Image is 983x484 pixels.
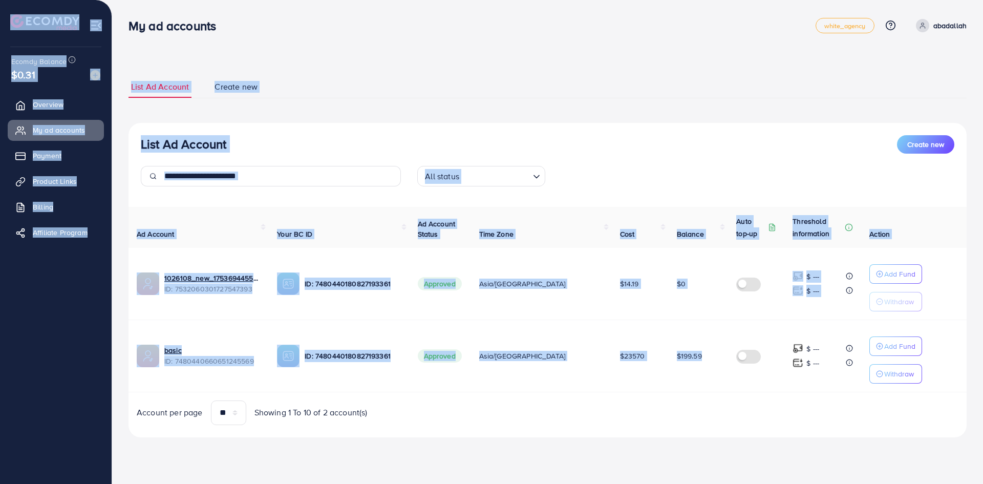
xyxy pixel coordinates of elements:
[10,14,79,30] img: logo
[33,151,61,161] span: Payment
[939,438,975,476] iframe: Chat
[11,67,35,82] span: $0.31
[33,176,77,186] span: Product Links
[423,169,461,184] span: All status
[277,229,312,239] span: Your BC ID
[884,340,915,352] p: Add Fund
[884,368,914,380] p: Withdraw
[129,18,224,33] h3: My ad accounts
[677,229,704,239] span: Balance
[806,285,819,297] p: $ ---
[912,19,967,32] a: abadallah
[620,279,639,289] span: $14.19
[897,135,954,154] button: Create new
[8,145,104,166] a: Payment
[677,351,702,361] span: $199.59
[793,215,843,240] p: Threshold information
[479,229,514,239] span: Time Zone
[164,273,261,294] div: <span class='underline'>1026108_new_1753694455989</span></br>7532060301727547393
[277,345,300,367] img: ic-ba-acc.ded83a64.svg
[884,268,915,280] p: Add Fund
[479,351,566,361] span: Asia/[GEOGRAPHIC_DATA]
[793,343,803,354] img: top-up amount
[418,277,462,290] span: Approved
[164,345,261,366] div: <span class='underline'> basic</span></br>7480440660651245569
[479,279,566,289] span: Asia/[GEOGRAPHIC_DATA]
[884,296,914,308] p: Withdraw
[816,18,874,33] a: white_agency
[8,94,104,115] a: Overview
[33,125,85,135] span: My ad accounts
[869,336,922,356] button: Add Fund
[164,356,261,366] span: ID: 7480440660651245569
[33,202,53,212] span: Billing
[90,70,100,80] img: image
[806,270,819,283] p: $ ---
[33,99,63,110] span: Overview
[33,227,88,238] span: Affiliate Program
[305,350,401,362] p: ID: 7480440180827193361
[8,120,104,140] a: My ad accounts
[137,229,175,239] span: Ad Account
[869,292,922,311] button: Withdraw
[305,278,401,290] p: ID: 7480440180827193361
[417,166,545,186] div: Search for option
[793,285,803,296] img: top-up amount
[869,264,922,284] button: Add Fund
[824,23,866,29] span: white_agency
[907,139,944,150] span: Create new
[277,272,300,295] img: ic-ba-acc.ded83a64.svg
[806,343,819,355] p: $ ---
[137,272,159,295] img: ic-ads-acc.e4c84228.svg
[418,219,456,239] span: Ad Account Status
[164,345,261,355] a: basic
[141,137,226,152] h3: List Ad Account
[215,81,258,93] span: Create new
[462,167,529,184] input: Search for option
[869,364,922,384] button: Withdraw
[793,271,803,282] img: top-up amount
[620,229,635,239] span: Cost
[90,19,102,31] img: menu
[8,222,104,243] a: Affiliate Program
[736,215,766,240] p: Auto top-up
[418,349,462,363] span: Approved
[620,351,645,361] span: $23570
[11,56,67,67] span: Ecomdy Balance
[677,279,686,289] span: $0
[8,197,104,217] a: Billing
[137,407,203,418] span: Account per page
[254,407,368,418] span: Showing 1 To 10 of 2 account(s)
[793,357,803,368] img: top-up amount
[164,284,261,294] span: ID: 7532060301727547393
[869,229,890,239] span: Action
[8,171,104,192] a: Product Links
[806,357,819,369] p: $ ---
[933,19,967,32] p: abadallah
[131,81,189,93] span: List Ad Account
[137,345,159,367] img: ic-ads-acc.e4c84228.svg
[164,273,261,283] a: 1026108_new_1753694455989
